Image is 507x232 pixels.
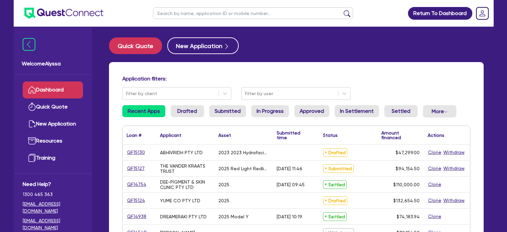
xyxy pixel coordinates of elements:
[396,150,420,155] span: $47,299.00
[443,149,465,156] button: Withdraw
[277,131,309,140] div: Submitted time
[323,212,347,221] span: Settled
[323,196,347,205] span: Drafted
[23,180,83,188] span: Need Help?
[28,120,36,128] img: new-application
[160,163,210,174] div: THE VANDER KRAATS TRUST
[218,182,229,187] div: 2025
[393,198,420,203] span: $132,654.50
[122,105,165,117] a: Recent Apps
[218,133,231,138] div: Asset
[160,179,210,190] div: DEE-PIGMENT & SKIN CLINIC PTY LTD
[423,105,456,118] button: Dropdown toggle
[28,154,36,162] img: training
[381,131,420,140] div: Amount financed
[443,197,465,204] button: Withdraw
[127,133,141,138] div: Loan #
[171,105,204,117] a: Drafted
[251,105,289,117] a: In Progress
[23,115,83,133] a: New Application
[323,164,354,173] span: Submitted
[122,75,470,82] h4: Application filters:
[167,37,239,54] button: New Application
[109,37,162,54] button: Quick Quote
[384,105,418,117] a: Settled
[28,103,36,111] img: quick-quote
[209,105,246,117] a: Submitted
[428,149,442,156] button: Clone
[218,166,269,171] div: 2025 Red Light Redlight therapy pod
[23,201,83,215] a: [EMAIL_ADDRESS][DOMAIN_NAME]
[160,133,181,138] div: Applicant
[160,198,200,203] div: YUME CO PTY LTD
[277,166,302,171] div: [DATE] 11:46
[160,214,207,219] div: DREAMERAKI PTY LTD
[323,148,347,157] span: Drafted
[23,217,83,231] a: [EMAIL_ADDRESS][DOMAIN_NAME]
[397,214,420,219] span: $74,183.94
[277,214,302,219] div: [DATE] 10:19
[218,214,249,219] div: 2025 Model Y
[127,165,145,172] a: QF15127
[428,165,442,172] button: Clone
[323,133,338,138] div: Status
[428,133,444,138] div: Actions
[323,180,347,189] span: Settled
[294,105,329,117] a: Approved
[109,37,167,54] a: Quick Quote
[277,182,305,187] div: [DATE] 09:45
[127,181,147,188] a: QF14754
[335,105,379,117] a: In Settlement
[23,81,83,98] a: Dashboard
[23,98,83,115] a: Quick Quote
[23,150,83,167] a: Training
[160,150,203,155] div: ABHIVRIDH PTY LTD
[218,150,269,155] div: 2023 2023 Hydrafacial Syndeo 240V Black
[28,137,36,145] img: resources
[396,166,420,171] span: $94,154.50
[428,181,442,188] button: Clone
[127,149,145,156] a: QF15130
[218,198,229,203] div: 2025
[428,197,442,204] button: Clone
[408,7,472,20] a: Return To Dashboard
[127,197,145,204] a: QF15124
[153,7,353,19] input: Search by name, application ID or mobile number...
[24,8,103,19] img: quest-connect-logo-blue
[393,182,420,187] span: $110,000.00
[474,5,491,22] a: Dropdown toggle
[127,213,147,220] a: QF14938
[428,213,442,220] button: Clone
[443,165,465,172] button: Withdraw
[22,60,84,68] span: Welcome Alyssa
[23,133,83,150] a: Resources
[23,38,35,51] img: icon-menu-close
[23,191,83,198] span: 1300 465 363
